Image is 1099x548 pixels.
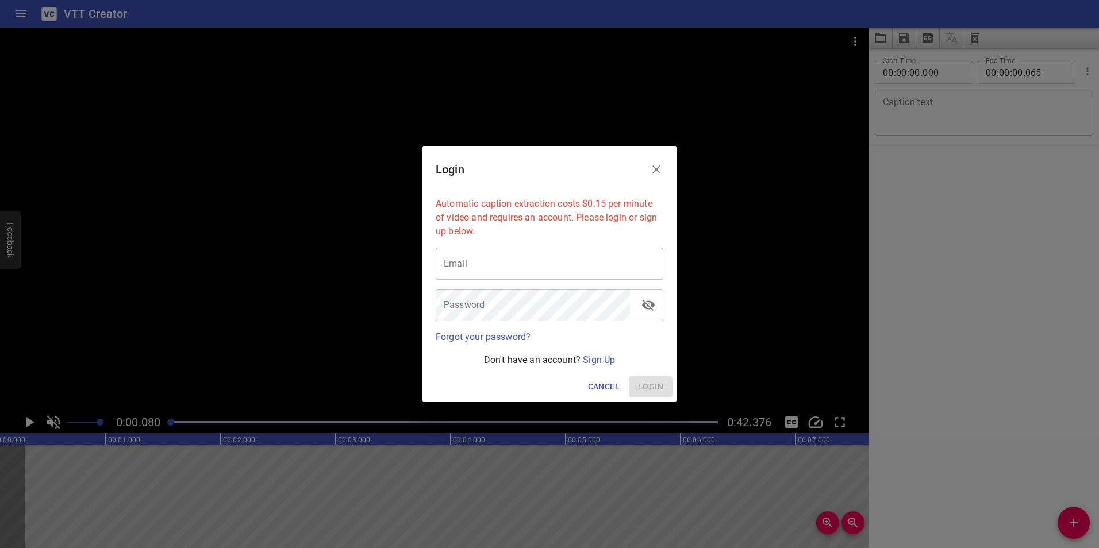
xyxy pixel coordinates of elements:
[643,156,670,183] button: Close
[436,331,531,342] a: Forgot your password?
[583,354,615,365] a: Sign Up
[635,291,662,319] button: toggle password visibility
[588,380,620,394] span: Cancel
[629,376,673,398] span: Please enter your email and password above.
[436,353,663,367] p: Don't have an account?
[436,160,464,179] h6: Login
[436,197,663,238] p: Automatic caption extraction costs $0.15 per minute of video and requires an account. Please logi...
[583,376,624,398] button: Cancel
